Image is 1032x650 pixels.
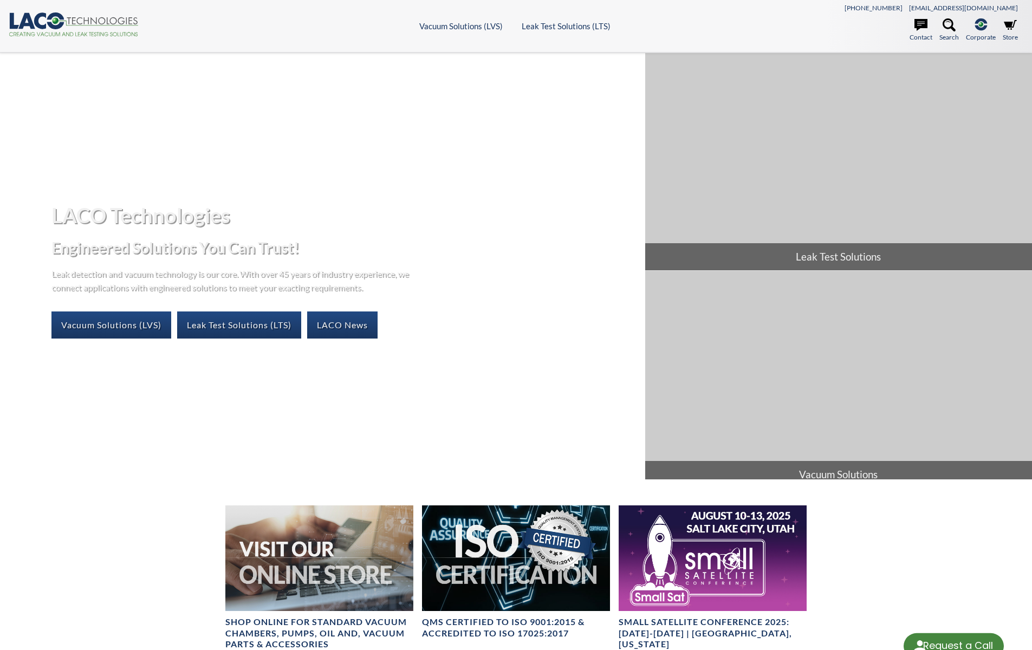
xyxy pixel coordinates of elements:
[645,53,1032,270] a: Leak Test Solutions
[645,243,1032,270] span: Leak Test Solutions
[966,32,996,42] span: Corporate
[645,461,1032,488] span: Vacuum Solutions
[51,202,636,229] h1: LACO Technologies
[422,505,610,639] a: ISO Certification headerQMS CERTIFIED to ISO 9001:2015 & Accredited to ISO 17025:2017
[307,311,378,339] a: LACO News
[51,266,414,294] p: Leak detection and vacuum technology is our core. With over 45 years of industry experience, we c...
[422,616,610,639] h4: QMS CERTIFIED to ISO 9001:2015 & Accredited to ISO 17025:2017
[225,616,413,650] h4: SHOP ONLINE FOR STANDARD VACUUM CHAMBERS, PUMPS, OIL AND, VACUUM PARTS & ACCESSORIES
[51,311,171,339] a: Vacuum Solutions (LVS)
[522,21,611,31] a: Leak Test Solutions (LTS)
[419,21,503,31] a: Vacuum Solutions (LVS)
[1003,18,1018,42] a: Store
[51,238,636,258] h2: Engineered Solutions You Can Trust!
[910,18,932,42] a: Contact
[645,271,1032,488] a: Vacuum Solutions
[939,18,959,42] a: Search
[177,311,301,339] a: Leak Test Solutions (LTS)
[909,4,1018,12] a: [EMAIL_ADDRESS][DOMAIN_NAME]
[619,616,807,650] h4: Small Satellite Conference 2025: [DATE]-[DATE] | [GEOGRAPHIC_DATA], [US_STATE]
[845,4,903,12] a: [PHONE_NUMBER]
